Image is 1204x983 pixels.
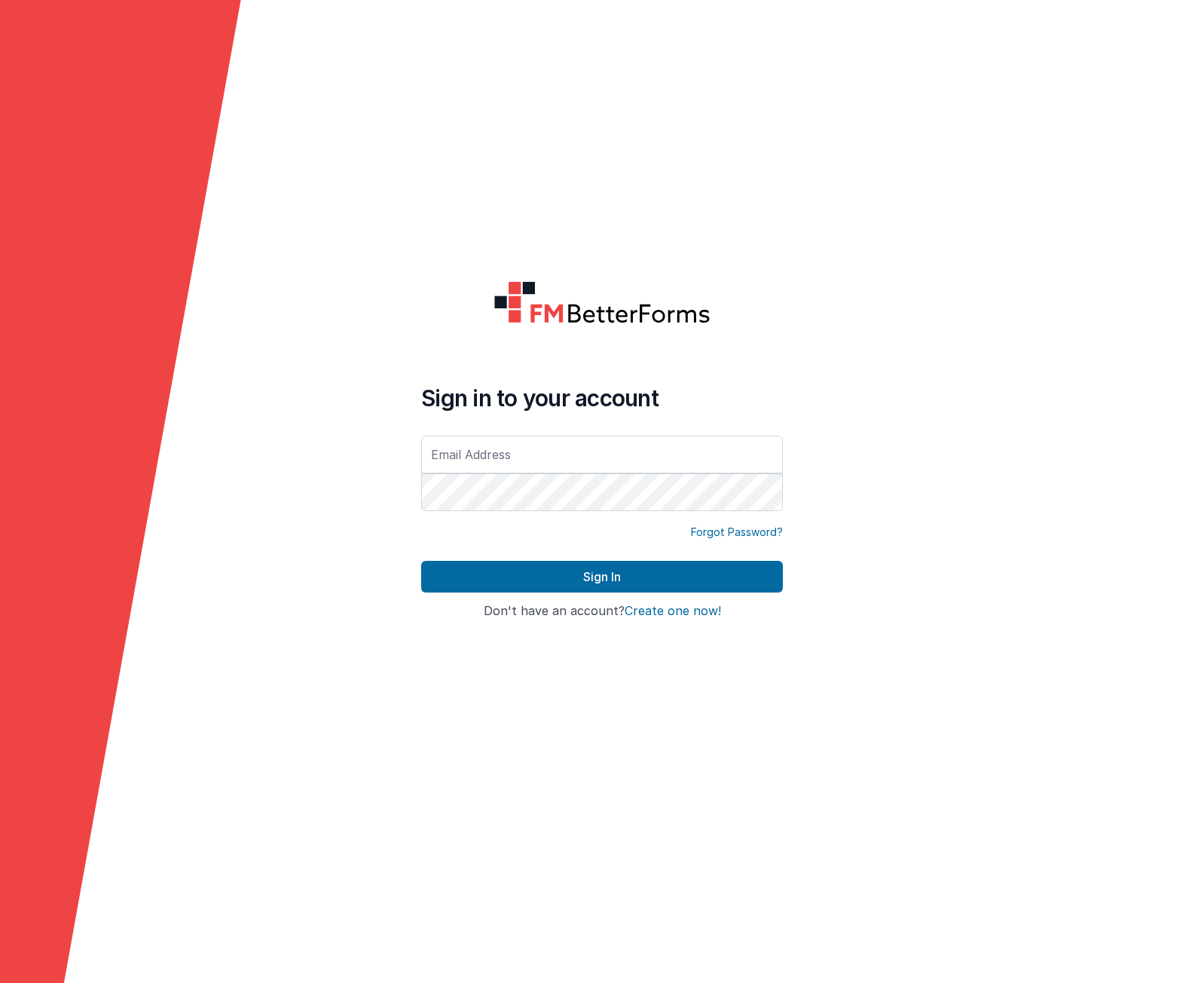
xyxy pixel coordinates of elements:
input: Email Address [421,436,783,473]
a: Forgot Password? [691,525,783,540]
h4: Don't have an account? [421,605,783,618]
h4: Sign in to your account [421,384,783,412]
button: Sign In [421,561,783,593]
button: Create one now! [625,605,721,618]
